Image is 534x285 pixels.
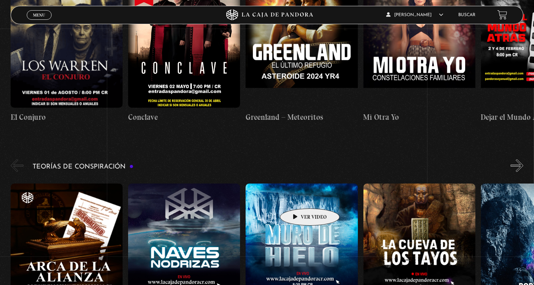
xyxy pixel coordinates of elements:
h4: El Conjuro [11,111,123,123]
a: Buscar [458,13,475,17]
button: Next [511,159,523,172]
button: Previous [11,159,23,172]
span: Cerrar [31,19,48,24]
h4: Greenland – Meteoritos [246,111,358,123]
span: Menu [33,13,45,17]
h4: Mi Otra Yo [363,111,475,123]
h4: Conclave [128,111,240,123]
a: View your shopping cart [497,10,507,20]
span: [PERSON_NAME] [386,13,443,17]
h3: Teorías de Conspiración [33,163,134,170]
